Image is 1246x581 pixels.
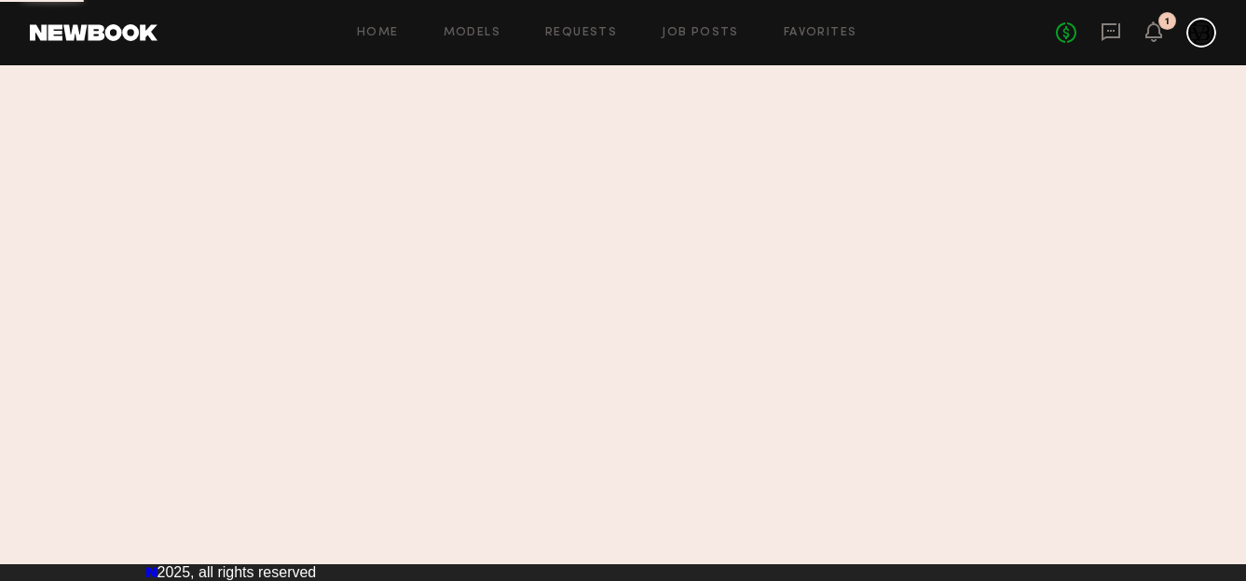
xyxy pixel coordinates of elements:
[545,27,617,39] a: Requests
[357,27,399,39] a: Home
[444,27,500,39] a: Models
[157,564,317,580] span: 2025, all rights reserved
[662,27,739,39] a: Job Posts
[784,27,857,39] a: Favorites
[1165,17,1170,27] div: 1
